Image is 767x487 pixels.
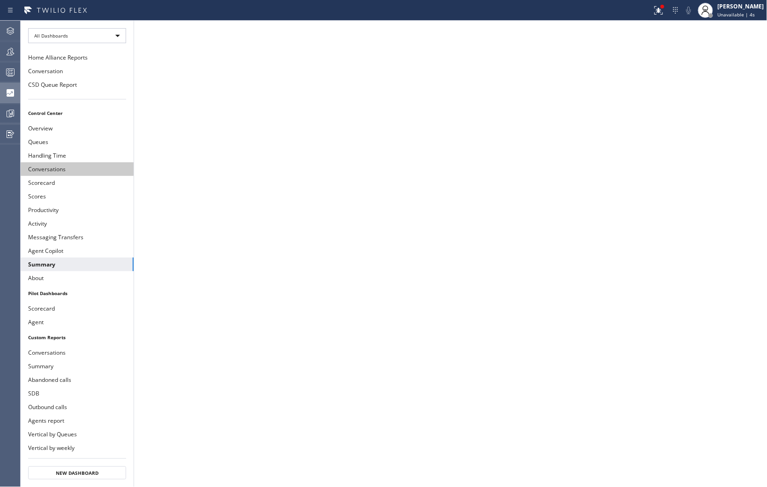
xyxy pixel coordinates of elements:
[21,359,134,373] button: Summary
[21,217,134,230] button: Activity
[21,331,134,343] li: Custom Reports
[21,441,134,455] button: Vertical by weekly
[28,28,126,43] div: All Dashboards
[682,4,695,17] button: Mute
[21,203,134,217] button: Productivity
[21,64,134,78] button: Conversation
[21,302,134,315] button: Scorecard
[21,190,134,203] button: Scores
[134,21,767,487] iframe: dashboard_9f6bb337dffe
[21,51,134,64] button: Home Alliance Reports
[21,107,134,119] li: Control Center
[21,271,134,285] button: About
[21,230,134,244] button: Messaging Transfers
[21,387,134,400] button: SDB
[21,373,134,387] button: Abandoned calls
[21,162,134,176] button: Conversations
[21,315,134,329] button: Agent
[21,149,134,162] button: Handling Time
[21,287,134,299] li: Pilot Dashboards
[21,78,134,91] button: CSD Queue Report
[21,176,134,190] button: Scorecard
[718,2,764,10] div: [PERSON_NAME]
[21,258,134,271] button: Summary
[21,400,134,414] button: Outbound calls
[28,466,126,479] button: New Dashboard
[21,135,134,149] button: Queues
[718,11,755,18] span: Unavailable | 4s
[21,122,134,135] button: Overview
[21,427,134,441] button: Vertical by Queues
[21,244,134,258] button: Agent Copilot
[21,346,134,359] button: Conversations
[21,414,134,427] button: Agents report
[21,455,134,468] button: Vertical monthly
